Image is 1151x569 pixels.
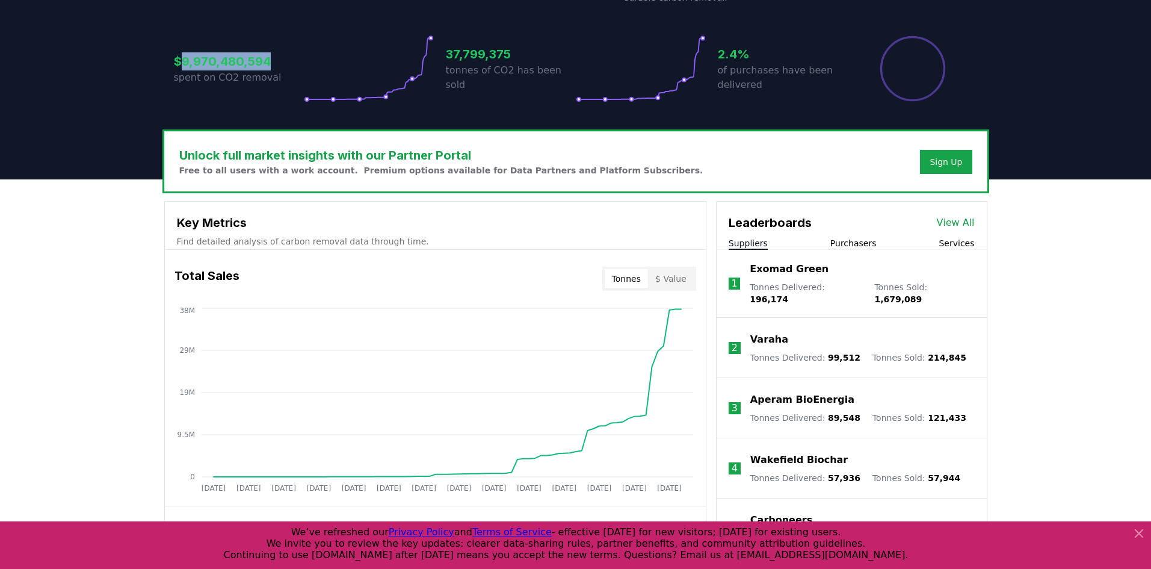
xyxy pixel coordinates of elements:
[872,352,966,364] p: Tonnes Sold :
[179,306,195,315] tspan: 38M
[271,484,296,493] tspan: [DATE]
[552,484,576,493] tspan: [DATE]
[729,237,768,249] button: Suppliers
[177,235,694,247] p: Find detailed analysis of carbon removal data through time.
[201,484,226,493] tspan: [DATE]
[481,484,506,493] tspan: [DATE]
[377,484,401,493] tspan: [DATE]
[872,472,960,484] p: Tonnes Sold :
[828,473,860,483] span: 57,936
[446,63,576,92] p: tonnes of CO2 has been sold
[732,341,738,355] p: 2
[750,294,788,304] span: 196,174
[928,473,960,483] span: 57,944
[828,413,860,423] span: 89,548
[729,214,812,232] h3: Leaderboards
[174,267,239,291] h3: Total Sales
[605,269,648,288] button: Tonnes
[732,401,738,415] p: 3
[750,262,829,276] a: Exomad Green
[190,473,195,481] tspan: 0
[179,346,195,355] tspan: 29M
[879,35,946,102] div: Percentage of sales delivered
[517,484,542,493] tspan: [DATE]
[446,484,471,493] tspan: [DATE]
[587,484,611,493] tspan: [DATE]
[937,216,975,230] a: View All
[928,413,966,423] span: 121,433
[920,150,972,174] button: Sign Up
[179,146,703,164] h3: Unlock full market insights with our Partner Portal
[657,484,682,493] tspan: [DATE]
[179,388,195,397] tspan: 19M
[341,484,366,493] tspan: [DATE]
[174,70,304,85] p: spent on CO2 removal
[179,164,703,176] p: Free to all users with a work account. Premium options available for Data Partners and Platform S...
[236,484,261,493] tspan: [DATE]
[750,412,860,424] p: Tonnes Delivered :
[750,393,854,407] a: Aperam BioEnergia
[939,237,974,249] button: Services
[718,45,848,63] h3: 2.4%
[750,281,862,305] p: Tonnes Delivered :
[874,294,922,304] span: 1,679,089
[872,412,966,424] p: Tonnes Sold :
[731,276,737,291] p: 1
[750,332,788,347] a: Varaha
[750,352,860,364] p: Tonnes Delivered :
[718,63,848,92] p: of purchases have been delivered
[828,353,860,362] span: 99,512
[412,484,436,493] tspan: [DATE]
[648,269,694,288] button: $ Value
[622,484,647,493] tspan: [DATE]
[750,513,812,527] a: Carboneers
[177,431,194,439] tspan: 9.5M
[930,156,962,168] a: Sign Up
[732,461,738,476] p: 4
[174,52,304,70] h3: $9,970,480,594
[446,45,576,63] h3: 37,799,375
[874,281,974,305] p: Tonnes Sold :
[306,484,331,493] tspan: [DATE]
[750,472,860,484] p: Tonnes Delivered :
[830,237,877,249] button: Purchasers
[750,453,848,467] a: Wakefield Biochar
[928,353,966,362] span: 214,845
[177,214,694,232] h3: Key Metrics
